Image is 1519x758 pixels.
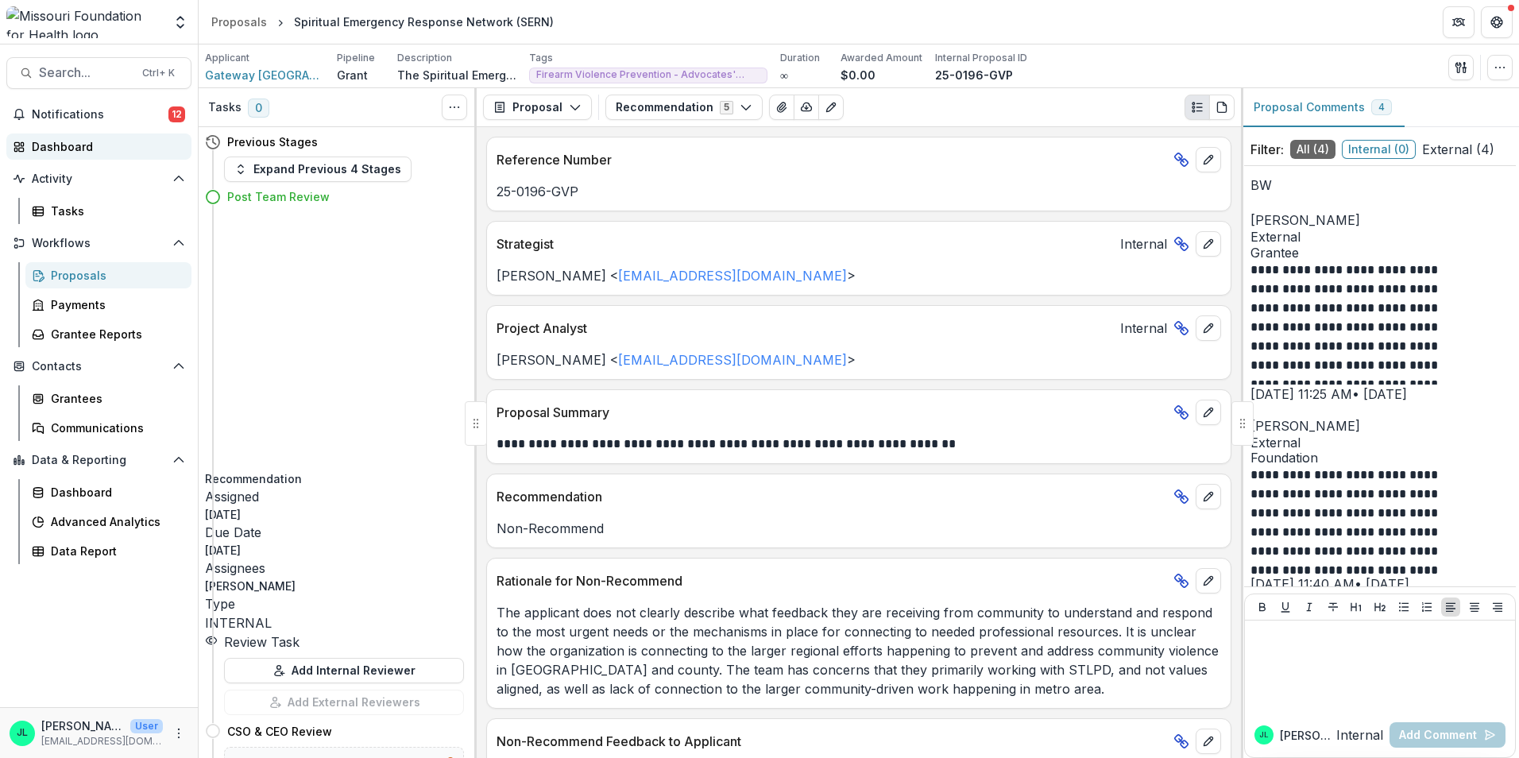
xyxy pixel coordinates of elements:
[51,390,179,407] div: Grantees
[32,138,179,155] div: Dashboard
[1196,400,1221,425] button: edit
[224,690,464,715] button: Add External Reviewers
[224,658,464,683] button: Add Internal Reviewer
[294,14,554,30] div: Spiritual Emergency Response Network (SERN)
[1378,102,1385,113] span: 4
[529,51,553,65] p: Tags
[25,385,191,412] a: Grantees
[1241,88,1405,127] button: Proposal Comments
[41,734,163,748] p: [EMAIL_ADDRESS][DOMAIN_NAME]
[497,732,1167,751] p: Non-Recommend Feedback to Applicant
[1336,725,1383,744] button: Internal
[397,51,452,65] p: Description
[1280,727,1336,744] p: [PERSON_NAME]
[51,420,179,436] div: Communications
[841,67,875,83] p: $0.00
[130,719,163,733] p: User
[6,6,163,38] img: Missouri Foundation for Health logo
[1253,598,1272,617] button: Bold
[497,571,1167,590] p: Rationale for Non-Recommend
[25,321,191,347] a: Grantee Reports
[1196,231,1221,257] button: edit
[205,487,464,506] p: Assigned
[1250,246,1509,261] span: Grantee
[1324,598,1343,617] button: Strike
[51,543,179,559] div: Data Report
[1196,729,1221,754] button: edit
[497,150,1167,169] p: Reference Number
[205,470,464,487] h5: Recommendation
[1120,234,1167,253] span: Internal
[205,10,560,33] nav: breadcrumb
[25,292,191,318] a: Payments
[497,519,1221,538] p: Non-Recommend
[227,188,330,205] h4: Post Team Review
[1276,598,1295,617] button: Underline
[211,14,267,30] div: Proposals
[618,268,847,284] a: [EMAIL_ADDRESS][DOMAIN_NAME]
[51,513,179,530] div: Advanced Analytics
[780,67,788,83] p: ∞
[32,108,168,122] span: Notifications
[442,95,467,120] button: Toggle View Cancelled Tasks
[51,484,179,501] div: Dashboard
[32,172,166,186] span: Activity
[139,64,178,82] div: Ctrl + K
[1422,140,1494,159] span: External ( 4 )
[935,67,1013,83] p: 25-0196-GVP
[51,326,179,342] div: Grantee Reports
[6,354,191,379] button: Open Contacts
[25,198,191,224] a: Tasks
[25,415,191,441] a: Communications
[497,603,1221,698] p: The applicant does not clearly describe what feedback they are receiving from community to unders...
[51,203,179,219] div: Tasks
[818,95,844,120] button: Edit as form
[227,133,318,150] h4: Previous Stages
[935,51,1027,65] p: Internal Proposal ID
[841,51,922,65] p: Awarded Amount
[32,360,166,373] span: Contacts
[224,157,412,182] button: Expand Previous 4 Stages
[497,319,1114,338] p: Project Analyst
[1394,598,1413,617] button: Bullet List
[25,538,191,564] a: Data Report
[205,523,464,542] p: Due Date
[205,10,273,33] a: Proposals
[497,487,1167,506] p: Recommendation
[6,133,191,160] a: Dashboard
[205,634,300,650] a: Review Task
[1259,731,1269,739] div: Jessi LaRose
[337,51,375,65] p: Pipeline
[1300,598,1319,617] button: Italicize
[205,67,324,83] a: Gateway [GEOGRAPHIC_DATA][PERSON_NAME]
[227,723,332,740] h4: CSO & CEO Review
[6,102,191,127] button: Notifications12
[25,262,191,288] a: Proposals
[51,267,179,284] div: Proposals
[1342,140,1416,159] span: Internal ( 0 )
[1196,315,1221,341] button: edit
[1196,568,1221,594] button: edit
[169,724,188,743] button: More
[497,266,1221,285] p: [PERSON_NAME] < >
[497,403,1167,422] p: Proposal Summary
[1347,598,1366,617] button: Heading 1
[1209,95,1235,120] button: PDF view
[497,182,1221,201] p: 25-0196-GVP
[17,728,28,738] div: Jessi LaRose
[618,352,847,368] a: [EMAIL_ADDRESS][DOMAIN_NAME]
[1417,598,1436,617] button: Ordered List
[205,506,464,523] p: [DATE]
[483,95,592,120] button: Proposal
[25,509,191,535] a: Advanced Analytics
[1250,574,1509,594] p: [DATE] 11:40 AM • [DATE]
[1443,6,1475,38] button: Partners
[1441,598,1460,617] button: Align Left
[248,99,269,118] span: 0
[1185,95,1210,120] button: Plaintext view
[168,106,185,122] span: 12
[1250,179,1509,191] div: Bethany Wattles
[25,479,191,505] a: Dashboard
[6,166,191,191] button: Open Activity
